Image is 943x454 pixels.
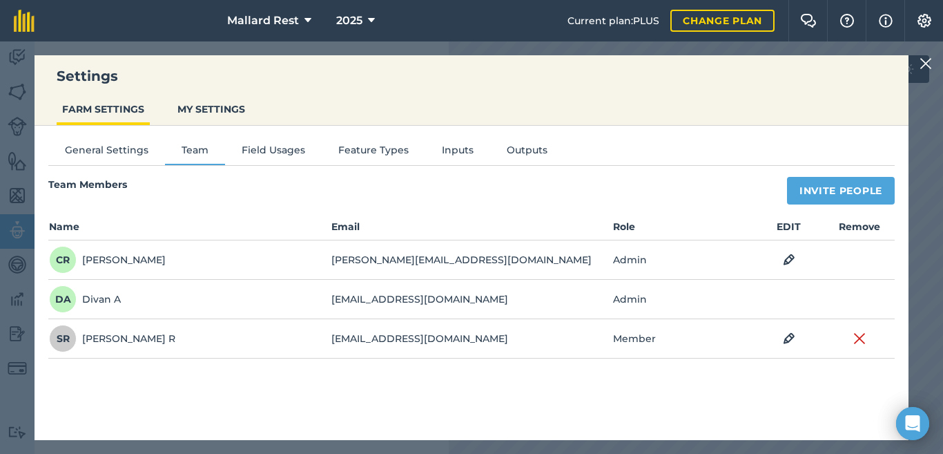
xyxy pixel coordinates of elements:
[331,319,613,359] td: [EMAIL_ADDRESS][DOMAIN_NAME]
[490,142,564,163] button: Outputs
[48,177,127,198] h4: Team Members
[612,240,753,280] td: Admin
[49,285,121,313] div: Divan A
[916,14,933,28] img: A cog icon
[49,325,77,352] span: SR
[331,240,613,280] td: [PERSON_NAME][EMAIL_ADDRESS][DOMAIN_NAME]
[425,142,490,163] button: Inputs
[787,177,895,205] button: Invite People
[612,319,753,359] td: Member
[172,96,251,122] button: MY SETTINGS
[49,325,175,352] div: [PERSON_NAME] R
[57,96,150,122] button: FARM SETTINGS
[49,246,77,274] span: CR
[754,218,824,240] th: EDIT
[35,66,908,86] h3: Settings
[322,142,425,163] button: Feature Types
[612,280,753,319] td: Admin
[49,285,77,313] span: DA
[612,218,753,240] th: Role
[824,218,895,240] th: Remove
[896,407,929,440] div: Open Intercom Messenger
[227,12,299,29] span: Mallard Rest
[49,246,166,274] div: [PERSON_NAME]
[48,218,331,240] th: Name
[853,330,866,347] img: svg+xml;base64,PHN2ZyB4bWxucz0iaHR0cDovL3d3dy53My5vcmcvMjAwMC9zdmciIHdpZHRoPSIyMiIgaGVpZ2h0PSIzMC...
[165,142,225,163] button: Team
[331,280,613,319] td: [EMAIL_ADDRESS][DOMAIN_NAME]
[225,142,322,163] button: Field Usages
[331,218,613,240] th: Email
[879,12,893,29] img: svg+xml;base64,PHN2ZyB4bWxucz0iaHR0cDovL3d3dy53My5vcmcvMjAwMC9zdmciIHdpZHRoPSIxNyIgaGVpZ2h0PSIxNy...
[920,55,932,72] img: svg+xml;base64,PHN2ZyB4bWxucz0iaHR0cDovL3d3dy53My5vcmcvMjAwMC9zdmciIHdpZHRoPSIyMiIgaGVpZ2h0PSIzMC...
[336,12,362,29] span: 2025
[800,14,817,28] img: Two speech bubbles overlapping with the left bubble in the forefront
[783,330,795,347] img: svg+xml;base64,PHN2ZyB4bWxucz0iaHR0cDovL3d3dy53My5vcmcvMjAwMC9zdmciIHdpZHRoPSIxOCIgaGVpZ2h0PSIyNC...
[670,10,775,32] a: Change plan
[839,14,855,28] img: A question mark icon
[48,142,165,163] button: General Settings
[783,252,795,268] img: svg+xml;base64,PHN2ZyB4bWxucz0iaHR0cDovL3d3dy53My5vcmcvMjAwMC9zdmciIHdpZHRoPSIxOCIgaGVpZ2h0PSIyNC...
[14,10,35,32] img: fieldmargin Logo
[567,13,659,28] span: Current plan : PLUS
